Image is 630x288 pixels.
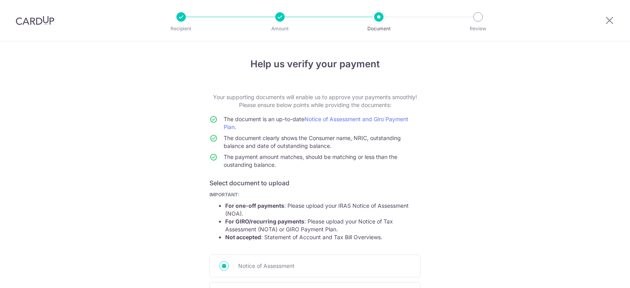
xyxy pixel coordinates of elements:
[209,192,239,198] b: IMPORTANT:
[225,234,261,240] strong: Not accepted
[16,16,54,25] img: CardUp
[224,135,401,149] span: The document clearly shows the Consumer name, NRIC, outstanding balance and date of outstanding b...
[209,57,421,71] h4: Help us verify your payment
[224,153,397,168] span: The payment amount matches, should be matching or less than the oustanding balance.
[238,261,411,271] span: Notice of Assessment
[449,25,507,33] p: Review
[209,178,421,188] h6: Select document to upload
[224,116,408,130] span: The document is an up-to-date .
[209,93,421,109] p: Your supporting documents will enable us to approve your payments smoothly! Please ensure below p...
[580,264,622,284] iframe: Opens a widget where you can find more information
[251,25,309,33] p: Amount
[224,116,408,130] a: Notice of Assessment and Giro Payment Plan
[225,202,421,218] li: : Please upload your IRAS Notice of Assessment (NOA).
[225,218,421,233] li: : Please upload your Notice of Tax Assessment (NOTA) or GIRO Payment Plan.
[152,25,210,33] p: Recipient
[225,202,284,209] strong: For one-off payments
[225,233,421,241] li: : Statement of Account and Tax Bill Overviews.
[225,218,304,225] strong: For GIRO/recurring payments
[350,25,408,33] p: Document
